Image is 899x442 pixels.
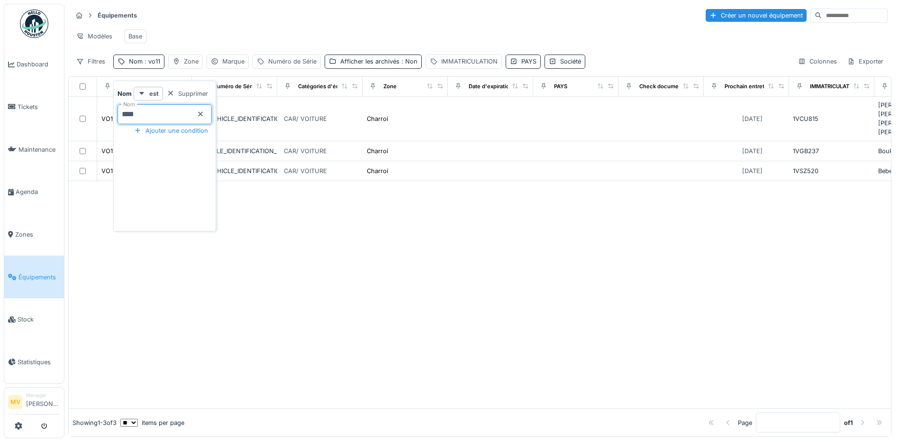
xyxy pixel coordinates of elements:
[128,32,142,41] div: Base
[26,392,60,412] li: [PERSON_NAME]
[298,83,364,91] div: Catégories d'équipement
[738,418,752,427] div: Page
[400,58,418,65] span: : Non
[441,57,498,66] div: IMMATRICULATION
[742,166,763,175] div: [DATE]
[118,89,132,98] strong: Nom
[72,55,109,68] div: Filtres
[793,147,871,156] div: 1VGB237
[793,114,871,123] div: 1VCU815
[129,57,160,66] div: Nom
[20,9,48,38] img: Badge_color-CXgf-gQk.svg
[843,55,888,68] div: Exporter
[844,418,853,427] strong: of 1
[706,9,807,22] div: Créer un nouvel équipement
[149,89,159,98] strong: est
[130,124,212,137] div: Ajouter une condition
[72,29,117,43] div: Modèles
[383,83,397,91] div: Zone
[18,273,60,282] span: Équipements
[15,230,60,239] span: Zones
[367,114,388,123] div: Charroi
[18,315,60,324] span: Stock
[554,83,567,91] div: PAYS
[213,83,256,91] div: Numéro de Série
[521,57,536,66] div: PAYS
[196,147,273,156] div: [VEHICLE_IDENTIFICATION_NUMBER]
[284,166,327,175] div: CAR/ VOITURE
[268,57,317,66] div: Numéro de Série
[284,147,327,156] div: CAR/ VOITURE
[742,114,763,123] div: [DATE]
[184,57,199,66] div: Zone
[340,57,418,66] div: Afficher les archivés
[101,147,119,156] div: VO116
[101,166,119,175] div: VO119
[163,87,212,100] div: Supprimer
[73,418,117,427] div: Showing 1 - 3 of 3
[121,101,137,109] label: Nom
[16,187,60,196] span: Agenda
[17,60,60,69] span: Dashboard
[94,11,141,20] strong: Équipements
[810,83,859,91] div: IMMATRICULATION
[196,114,273,123] div: [US_VEHICLE_IDENTIFICATION_NUMBER]
[18,102,60,111] span: Tickets
[742,147,763,156] div: [DATE]
[725,83,772,91] div: Prochain entretien
[120,418,184,427] div: items per page
[18,358,60,367] span: Statistiques
[196,166,273,175] div: [US_VEHICLE_IDENTIFICATION_NUMBER]
[794,55,841,68] div: Colonnes
[367,147,388,156] div: Charroi
[26,392,60,399] div: Manager
[639,83,697,91] div: Check document date
[18,145,60,154] span: Maintenance
[8,395,22,409] li: MV
[222,57,245,66] div: Marque
[284,114,327,123] div: CAR/ VOITURE
[560,57,581,66] div: Société
[793,166,871,175] div: 1VSZ520
[143,58,160,65] span: : vo11
[101,114,119,123] div: VO114
[367,166,388,175] div: Charroi
[469,83,513,91] div: Date d'expiration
